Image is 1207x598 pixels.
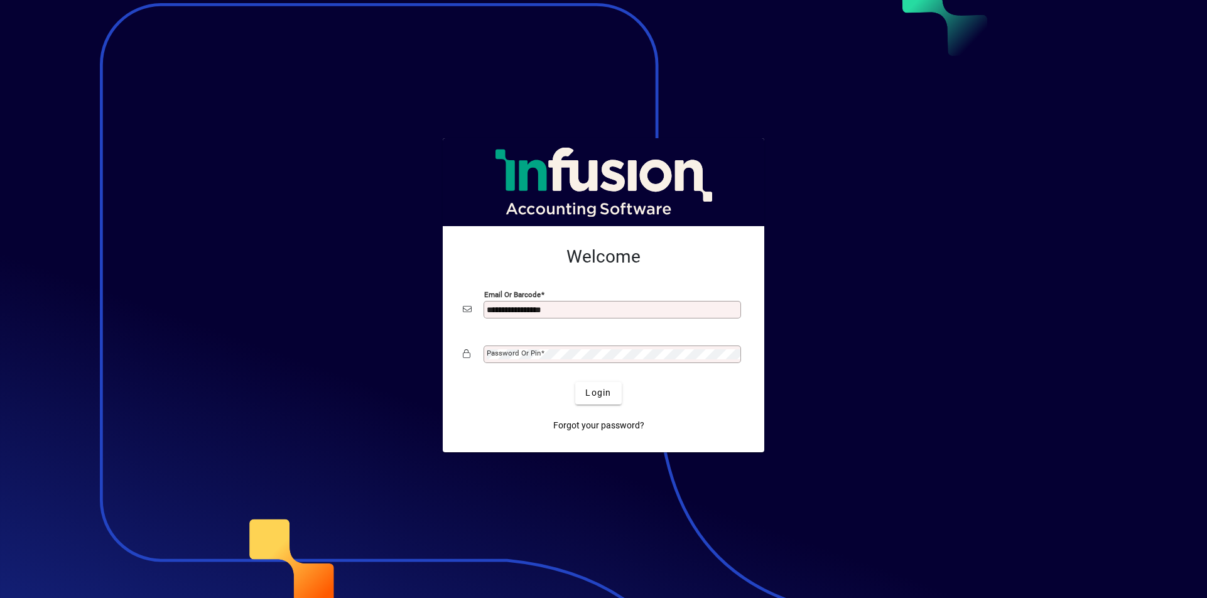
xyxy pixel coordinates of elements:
mat-label: Email or Barcode [484,290,541,298]
span: Forgot your password? [553,419,644,432]
a: Forgot your password? [548,415,649,437]
h2: Welcome [463,246,744,268]
button: Login [575,382,621,405]
mat-label: Password or Pin [487,349,541,357]
span: Login [585,386,611,400]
